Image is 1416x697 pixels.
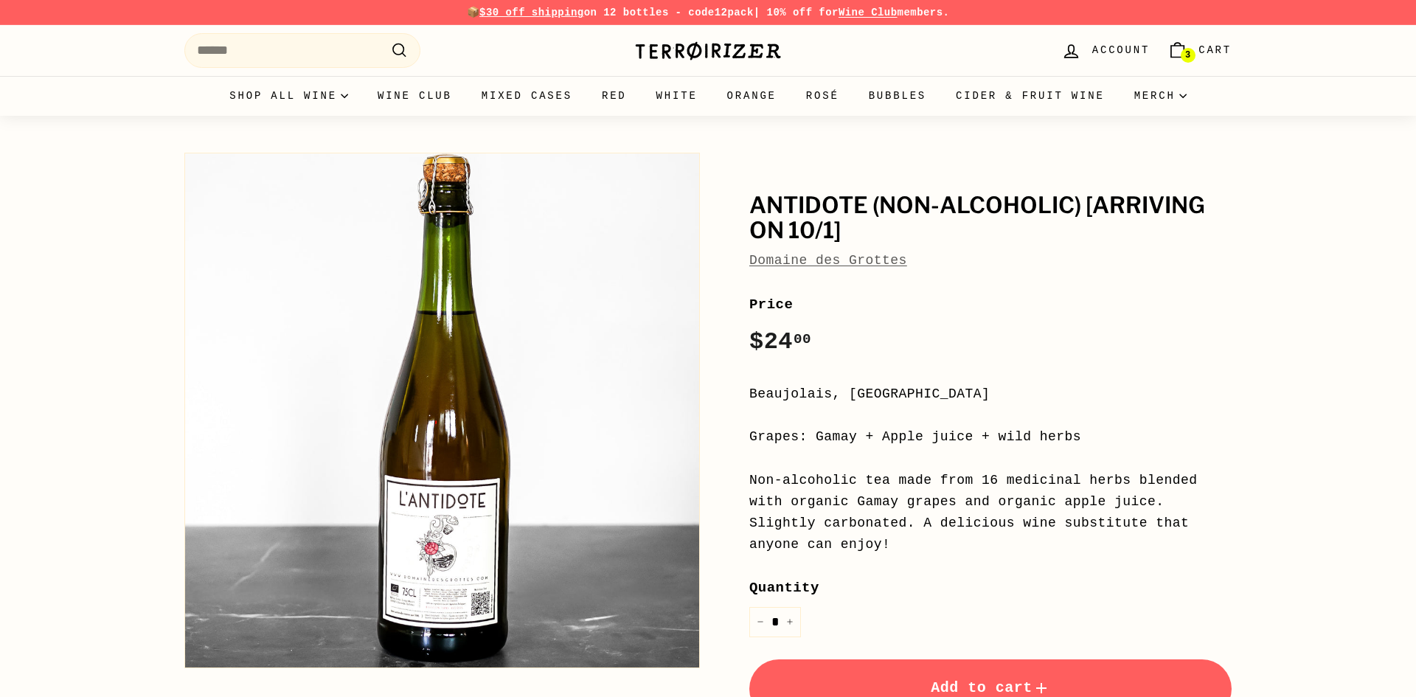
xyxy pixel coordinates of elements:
div: Non-alcoholic tea made from 16 medicinal herbs blended with organic Gamay grapes and organic appl... [749,470,1232,555]
a: Orange [712,76,791,116]
a: Wine Club [363,76,467,116]
summary: Merch [1120,76,1201,116]
h1: Antidote (Non-Alcoholic) [arriving on 10/1] [749,193,1232,243]
sup: 00 [794,331,811,347]
a: Bubbles [854,76,941,116]
div: Beaujolais, [GEOGRAPHIC_DATA] [749,384,1232,405]
button: Increase item quantity by one [779,607,801,637]
span: Account [1092,42,1150,58]
button: Reduce item quantity by one [749,607,771,637]
a: Wine Club [839,7,898,18]
a: Account [1052,29,1159,72]
label: Quantity [749,577,1232,599]
input: quantity [749,607,801,637]
span: Cart [1198,42,1232,58]
a: Cider & Fruit Wine [941,76,1120,116]
p: 📦 on 12 bottles - code | 10% off for members. [184,4,1232,21]
label: Price [749,294,1232,316]
a: Domaine des Grottes [749,253,907,268]
span: $24 [749,328,811,356]
a: Cart [1159,29,1240,72]
summary: Shop all wine [215,76,363,116]
a: Red [587,76,642,116]
a: White [642,76,712,116]
a: Rosé [791,76,854,116]
strong: 12pack [715,7,754,18]
a: Mixed Cases [467,76,587,116]
div: Grapes: Gamay + Apple juice + wild herbs [749,426,1232,448]
span: $30 off shipping [479,7,584,18]
span: 3 [1185,50,1190,60]
span: Add to cart [931,679,1050,696]
div: Primary [155,76,1261,116]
